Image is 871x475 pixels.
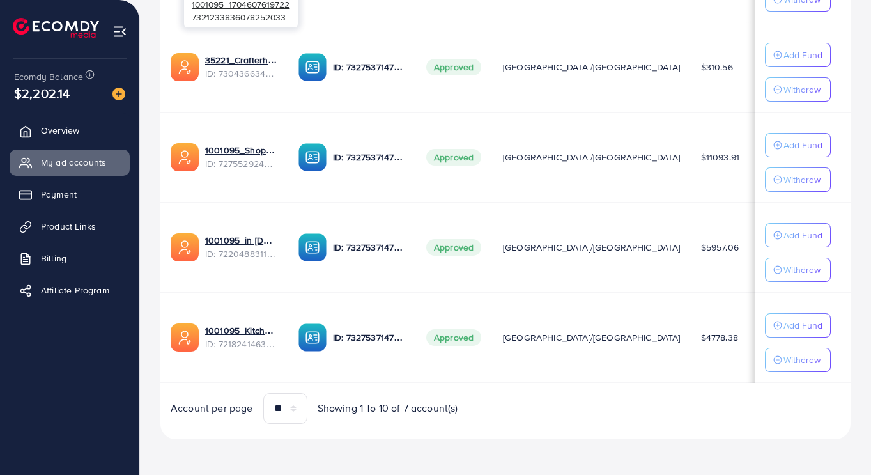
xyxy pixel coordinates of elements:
a: Billing [10,245,130,271]
button: Withdraw [765,258,831,282]
span: [GEOGRAPHIC_DATA]/[GEOGRAPHIC_DATA] [503,241,681,254]
span: $11093.91 [701,151,739,164]
img: logo [13,18,99,38]
button: Add Fund [765,313,831,338]
div: <span class='underline'>1001095_in vogue.pk_1681150971525</span></br>7220488311670947841 [205,234,278,260]
span: $4778.38 [701,331,738,344]
p: ID: 7327537147282571265 [333,330,406,345]
img: ic-ba-acc.ded83a64.svg [298,323,327,352]
span: Approved [426,149,481,166]
span: [GEOGRAPHIC_DATA]/[GEOGRAPHIC_DATA] [503,151,681,164]
span: [GEOGRAPHIC_DATA]/[GEOGRAPHIC_DATA] [503,61,681,74]
span: Approved [426,239,481,256]
span: ID: 7304366343393296385 [205,67,278,80]
p: Add Fund [783,318,822,333]
span: [GEOGRAPHIC_DATA]/[GEOGRAPHIC_DATA] [503,331,681,344]
a: Overview [10,118,130,143]
span: Payment [41,188,77,201]
p: Withdraw [783,352,821,368]
span: Ecomdy Balance [14,70,83,83]
img: ic-ads-acc.e4c84228.svg [171,143,199,171]
span: ID: 7220488311670947841 [205,247,278,260]
img: menu [112,24,127,39]
p: ID: 7327537147282571265 [333,150,406,165]
a: Affiliate Program [10,277,130,303]
span: $2,202.14 [14,84,70,102]
button: Withdraw [765,348,831,372]
a: Product Links [10,214,130,239]
a: My ad accounts [10,150,130,175]
button: Add Fund [765,133,831,157]
a: 1001095_in [DOMAIN_NAME]_1681150971525 [205,234,278,247]
div: <span class='underline'>1001095_Shopping Center</span></br>7275529244510306305 [205,144,278,170]
span: Approved [426,329,481,346]
img: ic-ba-acc.ded83a64.svg [298,53,327,81]
button: Withdraw [765,77,831,102]
span: Billing [41,252,66,265]
img: ic-ba-acc.ded83a64.svg [298,143,327,171]
a: 1001095_Shopping Center [205,144,278,157]
p: ID: 7327537147282571265 [333,240,406,255]
button: Add Fund [765,43,831,67]
a: 1001095_Kitchenlyst_1680641549988 [205,324,278,337]
img: ic-ads-acc.e4c84228.svg [171,233,199,261]
p: Add Fund [783,47,822,63]
span: $5957.06 [701,241,739,254]
p: Withdraw [783,172,821,187]
span: ID: 7218241463522476034 [205,338,278,350]
div: <span class='underline'>1001095_Kitchenlyst_1680641549988</span></br>7218241463522476034 [205,324,278,350]
span: Account per page [171,401,253,416]
p: Add Fund [783,228,822,243]
iframe: Chat [817,417,861,465]
p: Withdraw [783,262,821,277]
span: Overview [41,124,79,137]
span: Approved [426,59,481,75]
a: 35221_Crafterhide ad_1700680330947 [205,54,278,66]
span: Product Links [41,220,96,233]
p: Add Fund [783,137,822,153]
img: image [112,88,125,100]
p: Withdraw [783,82,821,97]
span: My ad accounts [41,156,106,169]
img: ic-ba-acc.ded83a64.svg [298,233,327,261]
span: ID: 7275529244510306305 [205,157,278,170]
span: Showing 1 To 10 of 7 account(s) [318,401,458,416]
img: ic-ads-acc.e4c84228.svg [171,323,199,352]
button: Withdraw [765,167,831,192]
span: Affiliate Program [41,284,109,297]
a: Payment [10,182,130,207]
img: ic-ads-acc.e4c84228.svg [171,53,199,81]
p: ID: 7327537147282571265 [333,59,406,75]
div: <span class='underline'>35221_Crafterhide ad_1700680330947</span></br>7304366343393296385 [205,54,278,80]
span: $310.56 [701,61,733,74]
button: Add Fund [765,223,831,247]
